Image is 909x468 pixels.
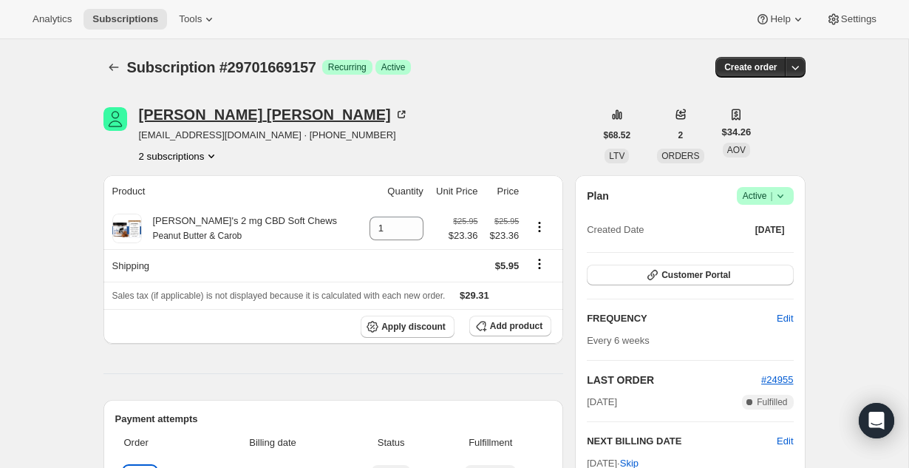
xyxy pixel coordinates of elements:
small: Peanut Butter & Carob [153,231,242,241]
th: Price [482,175,523,208]
span: $5.95 [495,260,520,271]
span: $23.36 [449,228,478,243]
button: Subscriptions [84,9,167,30]
h2: FREQUENCY [587,311,777,326]
span: AOV [727,145,746,155]
span: Recurring [328,61,367,73]
button: #24955 [761,373,793,387]
button: Customer Portal [587,265,793,285]
h2: Plan [587,189,609,203]
span: Customer Portal [661,269,730,281]
span: | [770,190,772,202]
span: Tools [179,13,202,25]
span: Fulfilled [757,396,787,408]
span: ORDERS [661,151,699,161]
span: Fulfillment [438,435,542,450]
span: LTV [609,151,624,161]
span: Active [381,61,406,73]
button: Tools [170,9,225,30]
span: [DATE] [755,224,785,236]
button: Product actions [139,149,219,163]
button: Settings [817,9,885,30]
div: Open Intercom Messenger [859,403,894,438]
span: 2 [678,129,684,141]
span: $29.31 [460,290,489,301]
div: [PERSON_NAME]'s 2 mg CBD Soft Chews [142,214,338,243]
span: Create order [724,61,777,73]
span: Created Date [587,223,644,237]
span: Subscriptions [92,13,158,25]
span: Help [770,13,790,25]
img: product img [112,214,142,243]
a: #24955 [761,374,793,385]
button: 2 [670,125,692,146]
button: Help [746,9,814,30]
small: $25.95 [494,217,519,225]
button: [DATE] [746,220,794,240]
button: Analytics [24,9,81,30]
span: Apply discount [381,321,446,333]
span: Every 6 weeks [587,335,650,346]
button: Product actions [528,219,551,235]
h2: NEXT BILLING DATE [587,434,777,449]
th: Unit Price [428,175,483,208]
span: [EMAIL_ADDRESS][DOMAIN_NAME] · [PHONE_NUMBER] [139,128,409,143]
button: Subscriptions [103,57,124,78]
button: Edit [768,307,802,330]
button: $68.52 [595,125,640,146]
button: Shipping actions [528,256,551,272]
span: Subscription #29701669157 [127,59,316,75]
button: Apply discount [361,316,454,338]
span: Status [353,435,429,450]
span: Sales tax (if applicable) is not displayed because it is calculated with each new order. [112,291,446,301]
span: Analytics [33,13,72,25]
th: Quantity [360,175,428,208]
span: Billing date [202,435,344,450]
th: Order [115,427,198,459]
th: Product [103,175,361,208]
button: Edit [777,434,793,449]
span: Edit [777,311,793,326]
button: Create order [715,57,786,78]
span: $23.36 [486,228,519,243]
span: [DATE] [587,395,617,410]
span: Add product [490,320,542,332]
h2: Payment attempts [115,412,552,427]
th: Shipping [103,249,361,282]
h2: LAST ORDER [587,373,761,387]
div: [PERSON_NAME] [PERSON_NAME] [139,107,409,122]
span: Active [743,189,788,203]
span: $34.26 [722,125,752,140]
button: Add product [469,316,551,336]
span: Settings [841,13,876,25]
span: $68.52 [604,129,631,141]
small: $25.95 [453,217,477,225]
span: Larry Clifton [103,107,127,131]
